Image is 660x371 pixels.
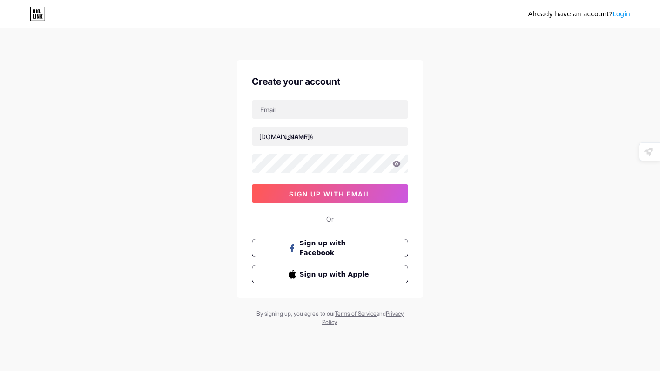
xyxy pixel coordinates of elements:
div: Or [326,214,334,224]
div: Create your account [252,74,408,88]
button: Sign up with Apple [252,265,408,283]
input: Email [252,100,408,119]
span: sign up with email [289,190,371,198]
div: Already have an account? [528,9,630,19]
button: sign up with email [252,184,408,203]
div: [DOMAIN_NAME]/ [259,132,312,142]
a: Login [613,10,630,18]
button: Sign up with Facebook [252,239,408,257]
a: Terms of Service [335,310,377,317]
span: Sign up with Apple [300,270,372,279]
span: Sign up with Facebook [300,238,372,258]
input: username [252,127,408,146]
div: By signing up, you agree to our and . [251,310,409,326]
